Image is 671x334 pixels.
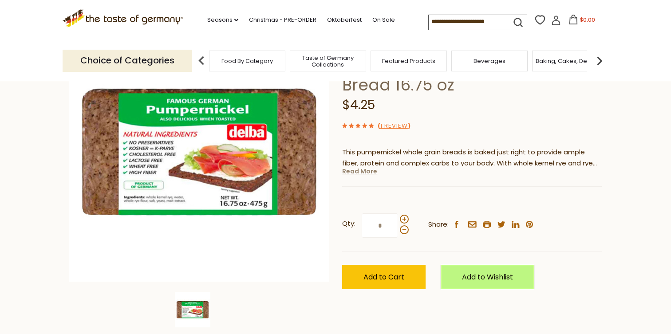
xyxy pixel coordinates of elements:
[474,58,505,64] a: Beverages
[372,15,395,25] a: On Sale
[342,147,602,169] p: This pumpernickel whole grain breads is baked just right to provide ample fiber, protein and comp...
[175,292,210,327] img: Delba Traditional German Pumpernickel Whole Grain Bread 16.75 oz
[342,218,355,229] strong: Qty:
[193,52,210,70] img: previous arrow
[378,122,410,130] span: ( )
[292,55,363,68] a: Taste of Germany Collections
[221,58,273,64] a: Food By Category
[563,15,600,28] button: $0.00
[382,58,435,64] a: Featured Products
[363,272,404,282] span: Add to Cart
[580,16,595,24] span: $0.00
[428,219,449,230] span: Share:
[69,22,329,282] img: Delba Traditional German Pumpernickel Whole Grain Bread 16.75 oz
[591,52,608,70] img: next arrow
[327,15,362,25] a: Oktoberfest
[63,50,192,71] p: Choice of Categories
[441,265,534,289] a: Add to Wishlist
[249,15,316,25] a: Christmas - PRE-ORDER
[342,96,375,114] span: $4.25
[536,58,604,64] a: Baking, Cakes, Desserts
[342,265,426,289] button: Add to Cart
[380,122,408,131] a: 1 Review
[342,167,377,176] a: Read More
[207,15,238,25] a: Seasons
[362,213,398,238] input: Qty:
